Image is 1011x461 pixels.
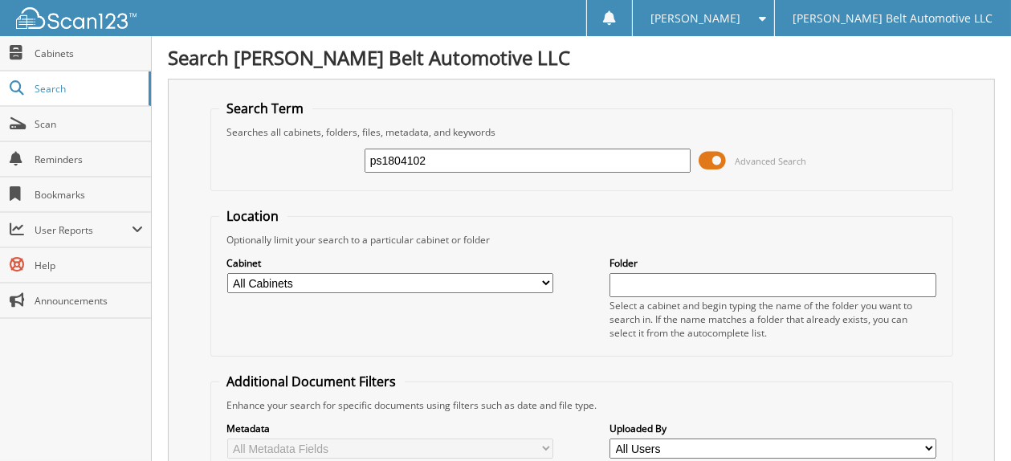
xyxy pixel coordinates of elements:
[35,188,143,202] span: Bookmarks
[227,256,553,270] label: Cabinet
[219,233,944,247] div: Optionally limit your search to a particular cabinet or folder
[931,384,1011,461] iframe: Chat Widget
[35,223,132,237] span: User Reports
[35,117,143,131] span: Scan
[793,14,993,23] span: [PERSON_NAME] Belt Automotive LLC
[16,7,137,29] img: scan123-logo-white.svg
[168,44,995,71] h1: Search [PERSON_NAME] Belt Automotive LLC
[609,299,936,340] div: Select a cabinet and begin typing the name of the folder you want to search in. If the name match...
[735,155,806,167] span: Advanced Search
[35,47,143,60] span: Cabinets
[35,153,143,166] span: Reminders
[35,259,143,272] span: Help
[219,100,312,117] legend: Search Term
[219,373,405,390] legend: Additional Document Filters
[650,14,740,23] span: [PERSON_NAME]
[219,398,944,412] div: Enhance your search for specific documents using filters such as date and file type.
[227,422,553,435] label: Metadata
[35,82,141,96] span: Search
[35,294,143,308] span: Announcements
[219,125,944,139] div: Searches all cabinets, folders, files, metadata, and keywords
[219,207,287,225] legend: Location
[609,422,936,435] label: Uploaded By
[609,256,936,270] label: Folder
